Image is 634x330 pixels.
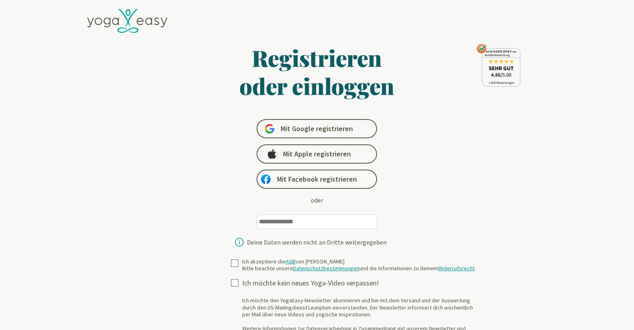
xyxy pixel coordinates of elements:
img: ausgezeichnet_seal.png [477,44,520,87]
span: Mit Google registrieren [281,124,353,134]
a: Mit Google registrieren [257,119,377,138]
div: Ich möchte kein neues Yoga-Video verpassen! [242,279,482,288]
div: Deine Daten werden nicht an Dritte weitergegeben [247,239,387,245]
span: Mit Facebook registrieren [277,174,357,184]
a: AGB [285,258,296,265]
h1: Registrieren oder einloggen [162,44,473,100]
div: oder [311,195,323,205]
a: Widerrufsrecht [438,265,475,272]
a: Mit Facebook registrieren [257,170,377,189]
span: Mit Apple registrieren [283,149,351,159]
div: Ich akzeptiere die von [PERSON_NAME] Bitte beachte unsere und die Informationen zu deinem . [242,258,476,272]
a: Mit Apple registrieren [257,144,377,164]
a: Datenschutzbestimmungen [293,265,359,272]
